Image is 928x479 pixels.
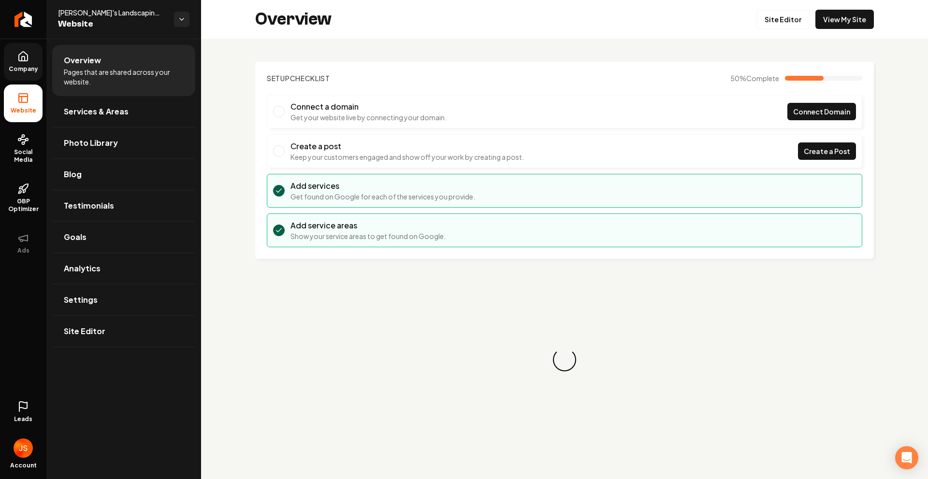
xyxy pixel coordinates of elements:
[52,127,195,158] a: Photo Library
[290,231,446,241] p: Show your service areas to get found on Google.
[14,12,32,27] img: Rebolt Logo
[804,146,850,156] span: Create a Post
[815,10,874,29] a: View My Site
[290,141,524,152] h3: Create a post
[64,294,98,306] span: Settings
[290,113,447,122] p: Get your website live by connecting your domain.
[52,316,195,347] a: Site Editor
[64,67,184,86] span: Pages that are shared across your website.
[7,107,40,114] span: Website
[14,438,33,458] img: James Shamoun
[64,325,105,337] span: Site Editor
[52,190,195,221] a: Testimonials
[4,197,43,213] span: GBP Optimizer
[64,231,87,243] span: Goals
[290,101,447,113] h3: Connect a domain
[52,159,195,190] a: Blog
[4,148,43,164] span: Social Media
[64,200,114,211] span: Testimonials
[730,73,779,83] span: 50 %
[10,462,37,469] span: Account
[52,96,195,127] a: Services & Areas
[14,435,33,458] button: Open user button
[550,345,579,374] div: Loading
[64,55,101,66] span: Overview
[267,74,290,83] span: Setup
[52,253,195,284] a: Analytics
[64,137,118,149] span: Photo Library
[290,192,475,201] p: Get found on Google for each of the services you provide.
[290,180,475,192] h3: Add services
[4,43,43,81] a: Company
[895,446,918,469] div: Open Intercom Messenger
[64,106,129,117] span: Services & Areas
[64,169,82,180] span: Blog
[52,284,195,315] a: Settings
[798,142,856,160] a: Create a Post
[52,222,195,253] a: Goals
[58,17,166,31] span: Website
[793,107,850,117] span: Connect Domain
[787,103,856,120] a: Connect Domain
[290,152,524,162] p: Keep your customers engaged and show off your work by creating a post.
[58,8,166,17] span: [PERSON_NAME]'s Landscaping and Home Improvement LLC
[4,393,43,431] a: Leads
[14,247,33,254] span: Ads
[5,65,42,73] span: Company
[290,220,446,231] h3: Add service areas
[4,126,43,171] a: Social Media
[64,263,101,274] span: Analytics
[4,175,43,221] a: GBP Optimizer
[746,74,779,83] span: Complete
[267,73,330,83] h2: Checklist
[756,10,810,29] a: Site Editor
[4,225,43,262] button: Ads
[255,10,332,29] h2: Overview
[14,415,32,423] span: Leads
